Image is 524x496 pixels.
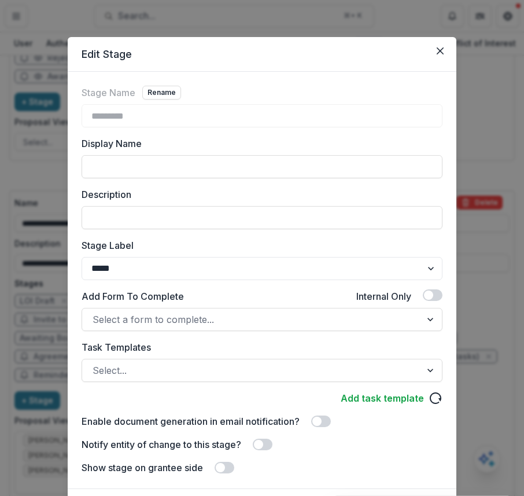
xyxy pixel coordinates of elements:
label: Notify entity of change to this stage? [82,438,241,451]
a: Add task template [341,391,424,405]
label: Show stage on grantee side [82,461,203,475]
label: Description [82,188,436,201]
label: Task Templates [82,340,436,354]
header: Edit Stage [68,37,456,72]
label: Add Form To Complete [82,289,184,303]
label: Stage Label [82,238,436,252]
button: Rename [142,86,181,100]
label: Display Name [82,137,436,150]
svg: reload [429,391,442,405]
label: Internal Only [356,289,411,303]
label: Enable document generation in email notification? [82,414,300,428]
label: Stage Name [82,86,135,100]
button: Close [431,42,449,60]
